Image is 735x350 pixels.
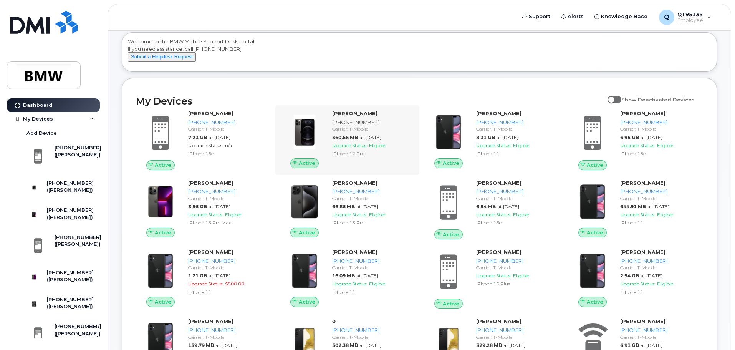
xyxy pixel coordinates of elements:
span: Eligible [225,212,241,217]
div: Carrier: T-Mobile [476,195,556,202]
div: Carrier: T-Mobile [188,334,268,340]
span: at [DATE] [641,273,662,279]
span: Active [587,298,603,305]
span: at [DATE] [209,204,230,209]
div: iPhone 16e [188,150,268,157]
a: Active[PERSON_NAME][PHONE_NUMBER]Carrier: T-Mobile66.86 MBat [DATE]Upgrade Status:EligibleiPhone ... [280,179,415,238]
div: Carrier: T-Mobile [620,264,700,271]
span: at [DATE] [641,342,662,348]
span: Eligible [369,143,385,148]
div: Carrier: T-Mobile [332,195,412,202]
span: $500.00 [225,281,244,287]
span: 2.94 GB [620,273,639,279]
div: iPhone 11 [332,289,412,295]
span: Alerts [568,13,584,20]
strong: [PERSON_NAME] [476,318,521,324]
img: iPhone_11.jpg [286,252,323,289]
a: Active[PERSON_NAME][PHONE_NUMBER]Carrier: T-Mobile3.56 GBat [DATE]Upgrade Status:EligibleiPhone 1... [136,179,271,238]
span: Active [299,159,315,167]
div: [PHONE_NUMBER] [188,188,268,195]
a: Submit a Helpdesk Request [128,53,196,60]
img: image20231002-3703462-oworib.jpeg [142,183,179,220]
div: [PHONE_NUMBER] [188,257,268,265]
div: [PHONE_NUMBER] [188,327,268,334]
img: iPhone_11.jpg [574,183,611,220]
span: Eligible [657,212,673,217]
span: 6.54 MB [476,204,496,209]
strong: [PERSON_NAME] [620,249,665,255]
span: at [DATE] [647,204,669,209]
div: [PHONE_NUMBER] [476,257,556,265]
div: [PHONE_NUMBER] [332,119,412,126]
div: Carrier: T-Mobile [620,334,700,340]
a: Support [517,9,556,24]
span: Eligible [369,281,385,287]
strong: [PERSON_NAME] [188,110,233,116]
span: Upgrade Status: [620,143,656,148]
span: 66.86 MB [332,204,355,209]
span: Active [299,298,315,305]
strong: [PERSON_NAME] [476,249,521,255]
div: iPhone 13 Pro Max [188,219,268,226]
span: Active [299,229,315,236]
span: 360.66 MB [332,134,358,140]
div: iPhone 16 Plus [476,280,556,287]
span: Active [155,161,171,169]
span: at [DATE] [641,134,662,140]
a: Active[PERSON_NAME][PHONE_NUMBER]Carrier: T-Mobile1.21 GBat [DATE]Upgrade Status:$500.00iPhone 11 [136,249,271,307]
span: at [DATE] [209,273,230,279]
img: iPhone_11.jpg [142,252,179,289]
span: Active [155,298,171,305]
div: iPhone 11 [476,150,556,157]
span: Active [587,229,603,236]
span: Upgrade Status: [332,143,367,148]
span: Knowledge Base [601,13,647,20]
a: Active[PERSON_NAME][PHONE_NUMBER]Carrier: T-Mobile16.09 MBat [DATE]Upgrade Status:EligibleiPhone 11 [280,249,415,307]
div: Carrier: T-Mobile [332,264,412,271]
a: Active[PERSON_NAME][PHONE_NUMBER]Carrier: T-Mobile360.66 MBat [DATE]Upgrade Status:EligibleiPhone... [280,110,415,168]
div: [PHONE_NUMBER] [476,119,556,126]
img: iPhone_11.jpg [430,114,467,151]
a: Active[PERSON_NAME][PHONE_NUMBER]Carrier: T-Mobile8.31 GBat [DATE]Upgrade Status:EligibleiPhone 11 [424,110,559,168]
span: Active [587,161,603,169]
strong: [PERSON_NAME] [332,249,377,255]
div: Carrier: T-Mobile [188,264,268,271]
strong: [PERSON_NAME] [476,180,521,186]
div: QT95135 [654,10,717,25]
img: iPhone_15_Pro_Black.png [286,183,323,220]
span: Upgrade Status: [188,281,223,287]
span: 644.91 MB [620,204,646,209]
div: Carrier: T-Mobile [476,334,556,340]
span: 3.56 GB [188,204,207,209]
div: Carrier: T-Mobile [332,334,412,340]
span: Upgrade Status: [188,212,223,217]
input: Show Deactivated Devices [608,92,614,98]
div: [PHONE_NUMBER] [620,327,700,334]
span: Upgrade Status: [332,212,367,217]
span: Employee [677,17,703,23]
span: 16.09 MB [332,273,355,279]
div: iPhone 16e [620,150,700,157]
span: 159.79 MB [188,342,214,348]
span: QT95135 [677,11,703,17]
a: Active[PERSON_NAME][PHONE_NUMBER]Carrier: T-Mobile2.94 GBat [DATE]Upgrade Status:EligibleiPhone 11 [568,249,703,307]
span: at [DATE] [356,204,378,209]
span: Eligible [513,212,529,217]
a: Alerts [556,9,589,24]
span: Upgrade Status: [476,143,512,148]
span: at [DATE] [503,342,525,348]
a: Active[PERSON_NAME][PHONE_NUMBER]Carrier: T-Mobile644.91 MBat [DATE]Upgrade Status:EligibleiPhone 11 [568,179,703,238]
strong: [PERSON_NAME] [188,249,233,255]
a: Active[PERSON_NAME][PHONE_NUMBER]Carrier: T-Mobile6.54 MBat [DATE]Upgrade Status:EligibleiPhone 16e [424,179,559,239]
strong: [PERSON_NAME] [476,110,521,116]
span: Show Deactivated Devices [621,96,695,103]
span: Eligible [369,212,385,217]
div: Carrier: T-Mobile [476,264,556,271]
div: Carrier: T-Mobile [476,126,556,132]
div: iPhone 13 Pro [332,219,412,226]
span: Eligible [657,143,673,148]
span: at [DATE] [497,134,518,140]
span: Eligible [513,273,529,279]
div: [PHONE_NUMBER] [332,188,412,195]
span: 6.95 GB [620,134,639,140]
